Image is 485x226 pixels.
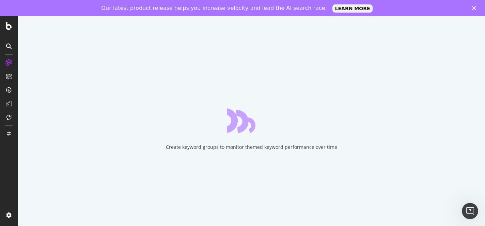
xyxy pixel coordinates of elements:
[332,4,373,13] a: LEARN MORE
[227,108,276,133] div: animation
[166,144,337,151] div: Create keyword groups to monitor themed keyword performance over time
[462,203,478,219] iframe: Intercom live chat
[472,6,479,10] div: Close
[101,5,327,12] div: Our latest product release helps you increase velocity and lead the AI search race.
